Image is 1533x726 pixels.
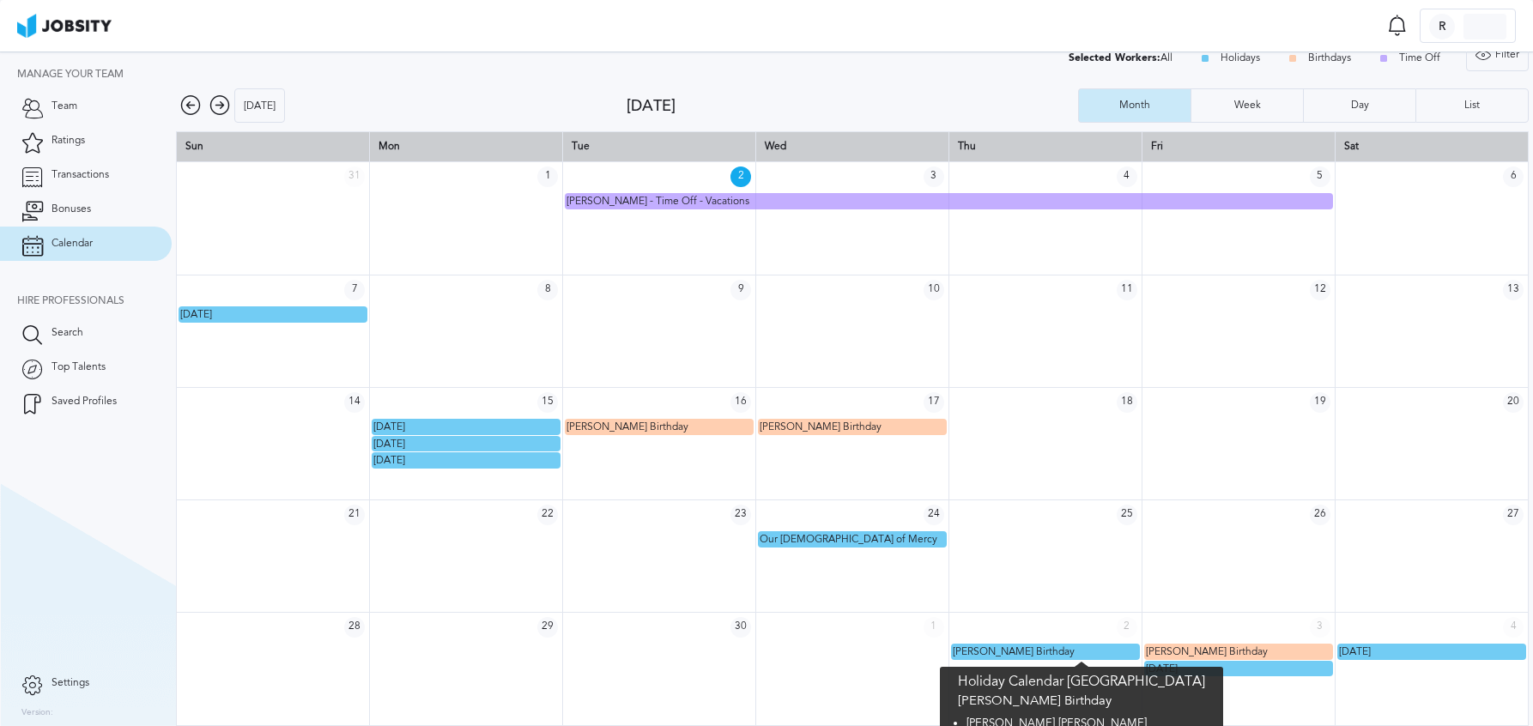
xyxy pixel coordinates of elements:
[730,280,751,300] span: 9
[953,645,1075,657] span: [PERSON_NAME] Birthday
[958,140,976,152] span: Thu
[235,89,284,124] div: [DATE]
[1226,100,1269,112] div: Week
[924,166,944,187] span: 3
[234,88,285,123] button: [DATE]
[537,166,558,187] span: 1
[924,505,944,525] span: 24
[1117,280,1137,300] span: 11
[730,505,751,525] span: 23
[1503,166,1524,187] span: 6
[1117,166,1137,187] span: 4
[760,533,937,545] span: Our [DEMOGRAPHIC_DATA] of Mercy
[344,505,365,525] span: 21
[344,166,365,187] span: 31
[1503,280,1524,300] span: 13
[344,392,365,413] span: 14
[1456,100,1488,112] div: List
[924,280,944,300] span: 10
[537,617,558,638] span: 29
[567,420,688,433] span: [PERSON_NAME] Birthday
[730,392,751,413] span: 16
[1146,645,1268,657] span: [PERSON_NAME] Birthday
[924,392,944,413] span: 17
[1310,505,1330,525] span: 26
[627,97,1077,115] div: [DATE]
[180,308,212,320] span: [DATE]
[1117,392,1137,413] span: 18
[185,140,203,152] span: Sun
[52,203,91,215] span: Bonuses
[1117,617,1137,638] span: 2
[1146,662,1178,675] span: [DATE]
[537,505,558,525] span: 22
[379,140,400,152] span: Mon
[1503,505,1524,525] span: 27
[730,617,751,638] span: 30
[1466,37,1529,71] button: Filter
[373,438,405,450] span: [DATE]
[924,617,944,638] span: 1
[537,392,558,413] span: 15
[1310,166,1330,187] span: 5
[52,327,83,339] span: Search
[373,454,405,466] span: [DATE]
[1069,51,1160,64] div: Selected Workers:
[17,69,172,81] div: Manage your team
[1420,9,1516,43] button: R
[52,396,117,408] span: Saved Profiles
[52,238,93,250] span: Calendar
[1069,52,1172,64] div: All
[730,166,751,187] span: 2
[52,169,109,181] span: Transactions
[373,420,405,433] span: [DATE]
[1191,88,1303,123] button: Week
[1310,617,1330,638] span: 3
[344,280,365,300] span: 7
[1310,392,1330,413] span: 19
[1111,100,1159,112] div: Month
[17,14,112,38] img: ab4bad089aa723f57921c736e9817d99.png
[1078,88,1191,123] button: Month
[1339,645,1371,657] span: [DATE]
[1467,38,1528,72] div: Filter
[537,280,558,300] span: 8
[21,708,53,718] label: Version:
[52,100,77,112] span: Team
[52,135,85,147] span: Ratings
[1429,14,1455,39] div: R
[344,617,365,638] span: 28
[52,361,106,373] span: Top Talents
[1344,140,1359,152] span: Sat
[17,295,172,307] div: Hire Professionals
[765,140,786,152] span: Wed
[760,420,882,433] span: [PERSON_NAME] Birthday
[1303,88,1415,123] button: Day
[1310,280,1330,300] span: 12
[52,677,89,689] span: Settings
[1342,100,1378,112] div: Day
[1151,140,1163,152] span: Fri
[572,140,590,152] span: Tue
[1415,88,1529,123] button: List
[1117,505,1137,525] span: 25
[1503,617,1524,638] span: 4
[567,195,749,207] span: [PERSON_NAME] - Time Off - Vacations
[1503,392,1524,413] span: 20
